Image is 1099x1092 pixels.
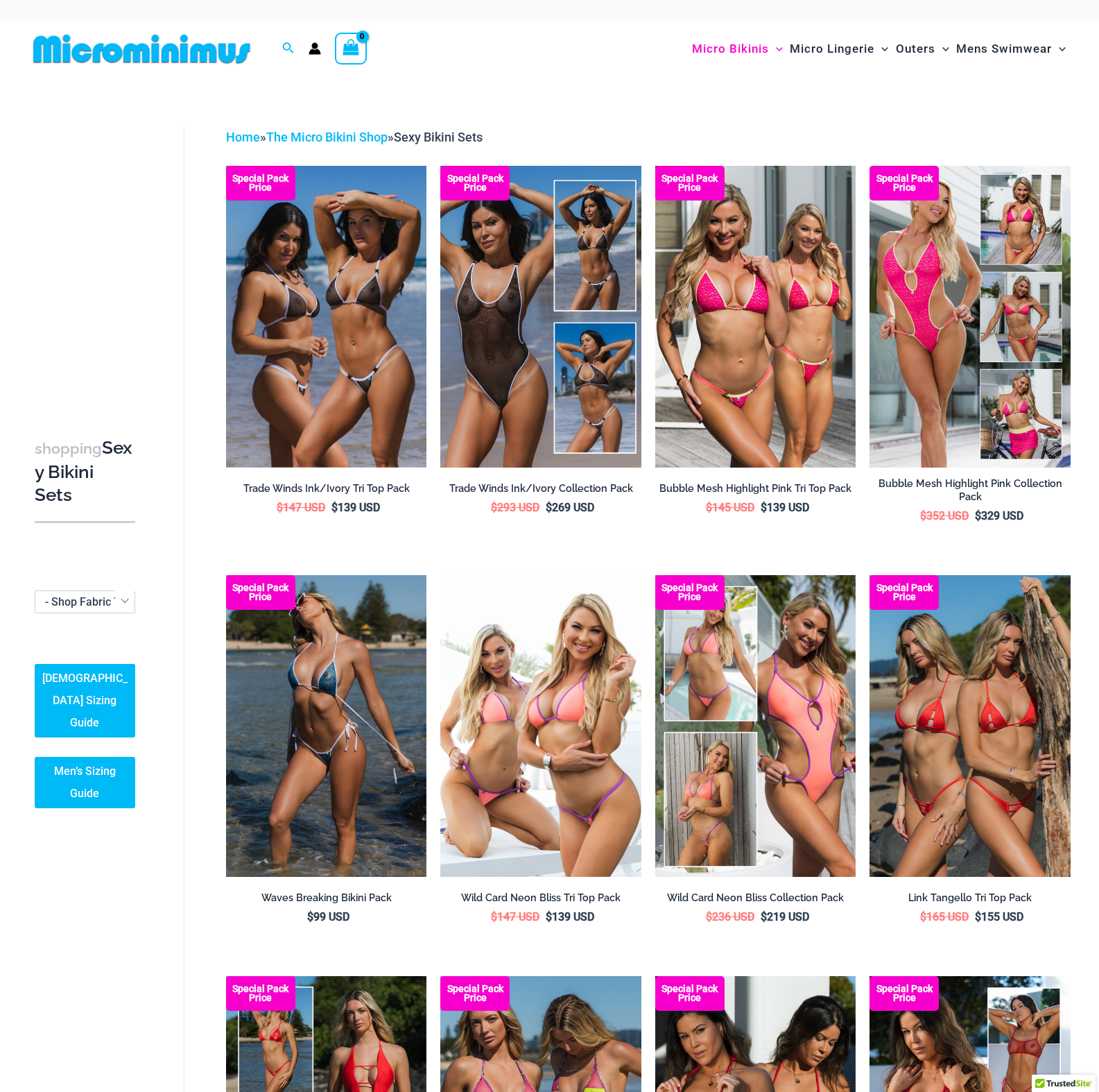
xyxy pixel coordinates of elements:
[226,984,295,1003] b: Special Pack Price
[35,440,102,457] span: shopping
[655,166,856,467] img: Tri Top Pack F
[790,31,874,67] span: Micro Lingerie
[706,910,754,923] bdi: 236 USD
[277,501,325,514] bdi: 147 USD
[953,28,1069,70] a: Mens SwimwearMenu ToggleMenu Toggle
[892,28,953,70] a: OutersMenu ToggleMenu Toggle
[309,42,321,55] a: Account icon link
[440,984,510,1003] b: Special Pack Price
[35,664,135,737] a: [DEMOGRAPHIC_DATA] Sizing Guide
[655,583,725,602] b: Special Pack Price
[226,166,427,467] img: Top Bum Pack
[761,910,767,923] span: $
[706,910,712,923] span: $
[975,509,1023,522] bdi: 329 USD
[869,477,1071,503] h2: Bubble Mesh Highlight Pink Collection Pack
[491,501,539,514] bdi: 293 USD
[282,40,295,58] a: Search icon link
[277,501,283,514] span: $
[35,436,135,507] h3: Sexy Bikini Sets
[266,130,388,144] a: The Micro Bikini Shop
[226,482,427,500] a: Trade Winds Ink/Ivory Tri Top Pack
[546,910,552,923] span: $
[956,31,1052,67] span: Mens Swimwear
[686,26,1071,72] nav: Site Navigation
[655,575,856,876] img: Collection Pack (7)
[920,509,969,522] bdi: 352 USD
[655,174,725,192] b: Special Pack Price
[394,130,483,144] span: Sexy Bikini Sets
[706,501,712,514] span: $
[491,501,497,514] span: $
[975,910,981,923] span: $
[440,174,510,192] b: Special Pack Price
[226,575,427,876] img: Waves Breaking Ocean 312 Top 456 Bottom 08
[546,910,594,923] bdi: 139 USD
[440,575,641,876] img: Wild Card Neon Bliss Tri Top Pack
[655,482,856,495] h2: Bubble Mesh Highlight Pink Tri Top Pack
[35,757,135,808] a: Men’s Sizing Guide
[896,31,935,67] span: Outers
[975,910,1023,923] bdi: 155 USD
[761,501,809,514] bdi: 139 USD
[692,31,769,67] span: Micro Bikinis
[869,575,1071,876] img: Bikini Pack
[920,910,926,923] span: $
[869,477,1071,509] a: Bubble Mesh Highlight Pink Collection Pack
[35,590,135,613] span: - Shop Fabric Type
[655,482,856,500] a: Bubble Mesh Highlight Pink Tri Top Pack
[869,891,1071,910] a: Link Tangello Tri Top Pack
[226,583,295,602] b: Special Pack Price
[440,482,641,495] h2: Trade Winds Ink/Ivory Collection Pack
[491,910,539,923] bdi: 147 USD
[546,501,594,514] bdi: 269 USD
[920,910,969,923] bdi: 165 USD
[35,116,159,393] iframe: TrustedSite Certified
[761,910,809,923] bdi: 219 USD
[869,583,939,602] b: Special Pack Price
[869,174,939,192] b: Special Pack Price
[706,501,754,514] bdi: 145 USD
[226,174,295,192] b: Special Pack Price
[655,891,856,910] a: Wild Card Neon Bliss Collection Pack
[335,33,367,65] a: View Shopping Cart, empty
[689,28,786,70] a: Micro BikinisMenu ToggleMenu Toggle
[869,166,1071,467] a: Collection Pack F Collection Pack BCollection Pack B
[1052,31,1066,67] span: Menu Toggle
[331,501,338,514] span: $
[226,891,427,910] a: Waves Breaking Bikini Pack
[307,910,349,923] bdi: 99 USD
[226,891,427,905] h2: Waves Breaking Bikini Pack
[440,482,641,500] a: Trade Winds Ink/Ivory Collection Pack
[440,575,641,876] a: Wild Card Neon Bliss Tri Top PackWild Card Neon Bliss Tri Top Pack BWild Card Neon Bliss Tri Top ...
[440,166,641,467] a: Collection Pack Collection Pack b (1)Collection Pack b (1)
[869,891,1071,905] h2: Link Tangello Tri Top Pack
[440,166,641,467] img: Collection Pack
[226,130,260,144] a: Home
[655,984,725,1003] b: Special Pack Price
[769,31,783,67] span: Menu Toggle
[869,984,939,1003] b: Special Pack Price
[869,575,1071,876] a: Bikini Pack Bikini Pack BBikini Pack B
[491,910,497,923] span: $
[546,501,552,514] span: $
[440,891,641,910] a: Wild Card Neon Bliss Tri Top Pack
[874,31,888,67] span: Menu Toggle
[331,501,380,514] bdi: 139 USD
[440,891,641,905] h2: Wild Card Neon Bliss Tri Top Pack
[655,891,856,905] h2: Wild Card Neon Bliss Collection Pack
[655,166,856,467] a: Tri Top Pack F Tri Top Pack BTri Top Pack B
[226,130,483,144] span: » »
[226,575,427,876] a: Waves Breaking Ocean 312 Top 456 Bottom 08 Waves Breaking Ocean 312 Top 456 Bottom 04Waves Breaki...
[869,166,1071,467] img: Collection Pack F
[226,166,427,467] a: Top Bum Pack Top Bum Pack bTop Bum Pack b
[226,482,427,495] h2: Trade Winds Ink/Ivory Tri Top Pack
[975,509,981,522] span: $
[786,28,892,70] a: Micro LingerieMenu ToggleMenu Toggle
[45,595,138,608] span: - Shop Fabric Type
[28,33,256,65] img: MM SHOP LOGO FLAT
[655,575,856,876] a: Collection Pack (7) Collection Pack B (1)Collection Pack B (1)
[761,501,767,514] span: $
[920,509,926,522] span: $
[935,31,949,67] span: Menu Toggle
